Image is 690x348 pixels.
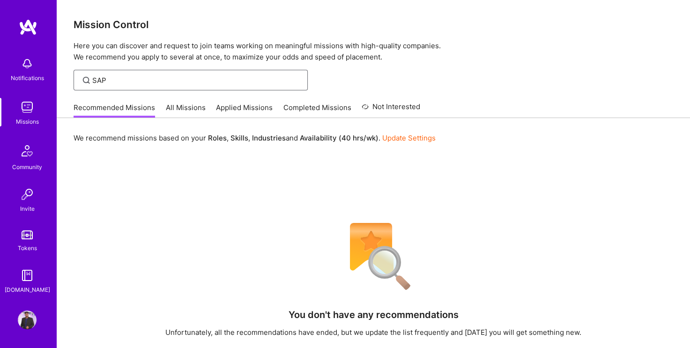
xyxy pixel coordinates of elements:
[18,185,37,204] img: Invite
[18,243,37,253] div: Tokens
[165,327,581,337] div: Unfortunately, all the recommendations have ended, but we update the list frequently and [DATE] y...
[230,133,248,142] b: Skills
[216,103,273,118] a: Applied Missions
[300,133,378,142] b: Availability (40 hrs/wk)
[18,266,37,285] img: guide book
[16,117,39,126] div: Missions
[74,19,673,30] h3: Mission Control
[16,140,38,162] img: Community
[334,217,413,296] img: No Results
[283,103,351,118] a: Completed Missions
[18,311,37,329] img: User Avatar
[74,133,436,143] p: We recommend missions based on your , , and .
[20,204,35,214] div: Invite
[5,285,50,295] div: [DOMAIN_NAME]
[74,40,673,63] p: Here you can discover and request to join teams working on meaningful missions with high-quality ...
[18,98,37,117] img: teamwork
[166,103,206,118] a: All Missions
[19,19,37,36] img: logo
[18,54,37,73] img: bell
[22,230,33,239] img: tokens
[382,133,436,142] a: Update Settings
[362,101,420,118] a: Not Interested
[252,133,286,142] b: Industries
[208,133,227,142] b: Roles
[11,73,44,83] div: Notifications
[81,75,92,86] i: icon SearchGrey
[289,309,459,320] h4: You don't have any recommendations
[12,162,42,172] div: Community
[92,75,301,85] input: Find Mission...
[74,103,155,118] a: Recommended Missions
